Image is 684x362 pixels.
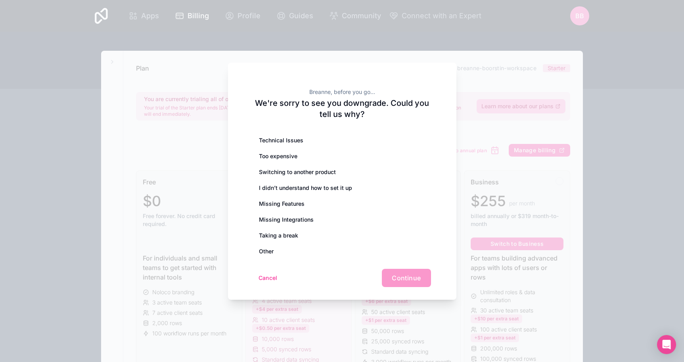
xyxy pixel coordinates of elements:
[253,243,431,259] div: Other
[657,335,676,354] div: Open Intercom Messenger
[253,88,431,96] h2: Breanne, before you go...
[253,212,431,228] div: Missing Integrations
[253,228,431,243] div: Taking a break
[253,180,431,196] div: I didn’t understand how to set it up
[253,196,431,212] div: Missing Features
[253,148,431,164] div: Too expensive
[253,272,283,284] button: Cancel
[253,132,431,148] div: Technical Issues
[253,164,431,180] div: Switching to another product
[253,98,431,120] h2: We're sorry to see you downgrade. Could you tell us why?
